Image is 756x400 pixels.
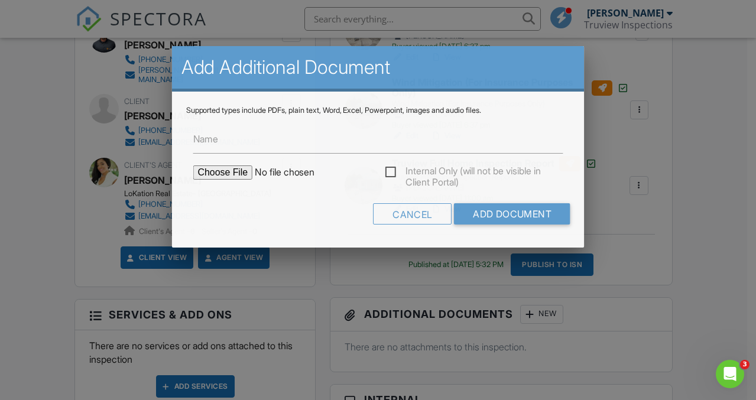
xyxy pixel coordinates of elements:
span: 3 [740,360,749,369]
div: Cancel [373,203,452,225]
label: Name [193,132,218,145]
label: Internal Only (will not be visible in Client Portal) [385,165,563,180]
div: Supported types include PDFs, plain text, Word, Excel, Powerpoint, images and audio files. [186,106,570,115]
input: Add Document [454,203,570,225]
iframe: Intercom live chat [716,360,744,388]
h2: Add Additional Document [181,56,575,79]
